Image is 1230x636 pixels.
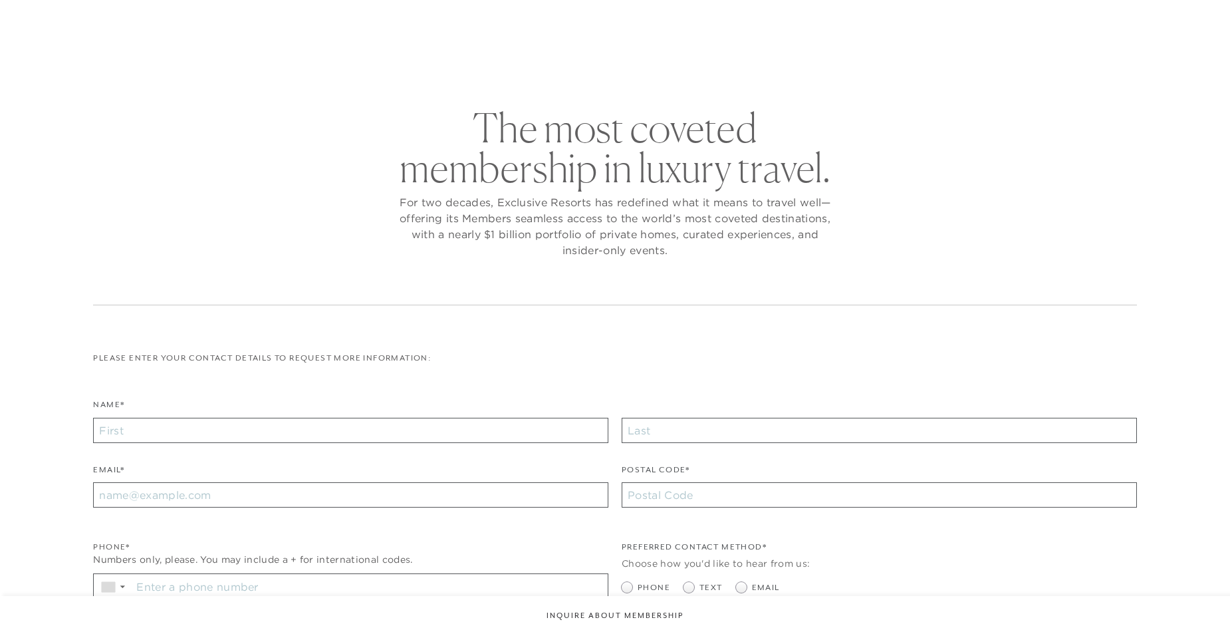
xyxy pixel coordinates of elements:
label: Postal Code* [622,464,690,483]
input: Postal Code [622,482,1137,508]
button: Open navigation [1161,16,1178,25]
label: Name* [93,398,124,418]
input: name@example.com [93,482,608,508]
legend: Preferred Contact Method* [622,541,767,560]
div: Choose how you'd like to hear from us: [622,557,1137,571]
input: First [93,418,608,443]
p: Please enter your contact details to request more information: [93,352,1136,365]
span: Phone [638,581,670,594]
div: Numbers only, please. You may include a + for international codes. [93,553,608,567]
p: For two decades, Exclusive Resorts has redefined what it means to travel well—offering its Member... [396,194,834,258]
span: Email [752,581,780,594]
input: Enter a phone number [132,574,608,599]
input: Last [622,418,1137,443]
span: ▼ [118,583,127,591]
div: Phone* [93,541,608,554]
div: Country Code Selector [94,574,132,599]
label: Email* [93,464,124,483]
span: Text [699,581,723,594]
h2: The most coveted membership in luxury travel. [396,108,834,188]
